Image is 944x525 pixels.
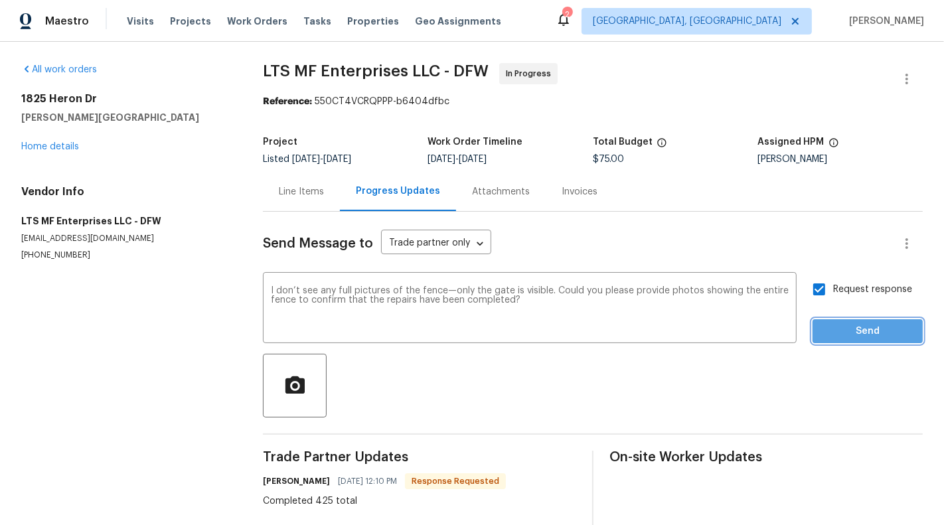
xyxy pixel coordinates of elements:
div: Trade partner only [381,233,491,255]
h4: Vendor Info [21,185,231,198]
span: - [292,155,351,164]
span: [DATE] [428,155,456,164]
span: Visits [127,15,154,28]
h5: Work Order Timeline [428,137,523,147]
span: Send Message to [263,237,373,250]
span: Send [823,323,912,340]
h5: Assigned HPM [758,137,825,147]
a: Home details [21,142,79,151]
span: Request response [833,283,912,297]
span: Projects [170,15,211,28]
span: Response Requested [406,475,505,488]
span: [DATE] [292,155,320,164]
span: $75.00 [593,155,624,164]
span: - [428,155,487,164]
div: Completed 425 total [263,494,506,508]
span: The hpm assigned to this work order. [828,137,839,155]
span: Tasks [303,17,331,26]
h5: [PERSON_NAME][GEOGRAPHIC_DATA] [21,111,231,124]
div: Invoices [562,185,597,198]
div: Attachments [472,185,530,198]
span: Geo Assignments [415,15,501,28]
p: [EMAIL_ADDRESS][DOMAIN_NAME] [21,233,231,244]
h2: 1825 Heron Dr [21,92,231,106]
div: [PERSON_NAME] [758,155,923,164]
span: Properties [347,15,399,28]
button: Send [813,319,923,344]
span: LTS MF Enterprises LLC - DFW [263,63,489,79]
textarea: I don’t see any full pictures of the fence—only the gate is visible. Could you please provide pho... [271,286,789,333]
h5: Project [263,137,297,147]
div: Line Items [279,185,324,198]
span: Maestro [45,15,89,28]
span: [DATE] [459,155,487,164]
span: Listed [263,155,351,164]
span: Trade Partner Updates [263,451,576,464]
div: Progress Updates [356,185,440,198]
a: All work orders [21,65,97,74]
h6: [PERSON_NAME] [263,475,330,488]
span: The total cost of line items that have been proposed by Opendoor. This sum includes line items th... [657,137,667,155]
span: On-site Worker Updates [609,451,923,464]
span: [PERSON_NAME] [844,15,924,28]
span: [DATE] 12:10 PM [338,475,397,488]
div: 550CT4VCRQPPP-b6404dfbc [263,95,923,108]
div: 2 [562,8,572,21]
span: [DATE] [323,155,351,164]
span: In Progress [506,67,556,80]
h5: Total Budget [593,137,653,147]
span: [GEOGRAPHIC_DATA], [GEOGRAPHIC_DATA] [593,15,781,28]
h5: LTS MF Enterprises LLC - DFW [21,214,231,228]
b: Reference: [263,97,312,106]
p: [PHONE_NUMBER] [21,250,231,261]
span: Work Orders [227,15,287,28]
